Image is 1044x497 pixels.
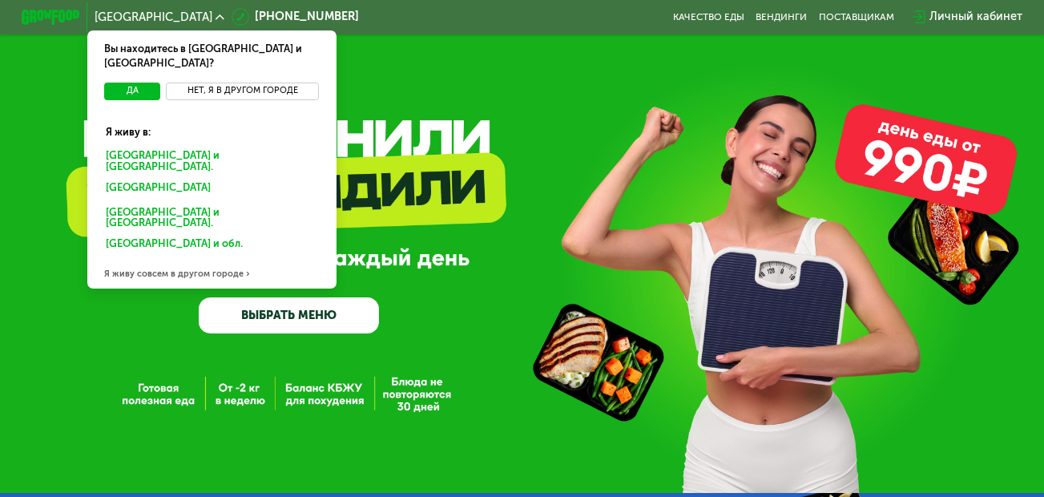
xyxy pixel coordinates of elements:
[95,202,328,232] div: [GEOGRAPHIC_DATA] и [GEOGRAPHIC_DATA].
[929,8,1022,26] div: Личный кабинет
[819,11,894,22] div: поставщикам
[756,11,807,22] a: Вендинги
[95,11,212,22] span: [GEOGRAPHIC_DATA]
[104,83,160,100] button: Да
[232,8,359,26] a: [PHONE_NUMBER]
[95,234,321,257] div: [GEOGRAPHIC_DATA] и обл.
[95,114,328,140] div: Я живу в:
[87,260,337,289] div: Я живу совсем в другом городе
[87,30,337,83] div: Вы находитесь в [GEOGRAPHIC_DATA] и [GEOGRAPHIC_DATA]?
[673,11,744,22] a: Качество еды
[95,177,321,200] div: [GEOGRAPHIC_DATA]
[166,83,319,100] button: Нет, я в другом городе
[95,146,328,176] div: [GEOGRAPHIC_DATA] и [GEOGRAPHIC_DATA].
[199,297,379,333] a: ВЫБРАТЬ МЕНЮ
